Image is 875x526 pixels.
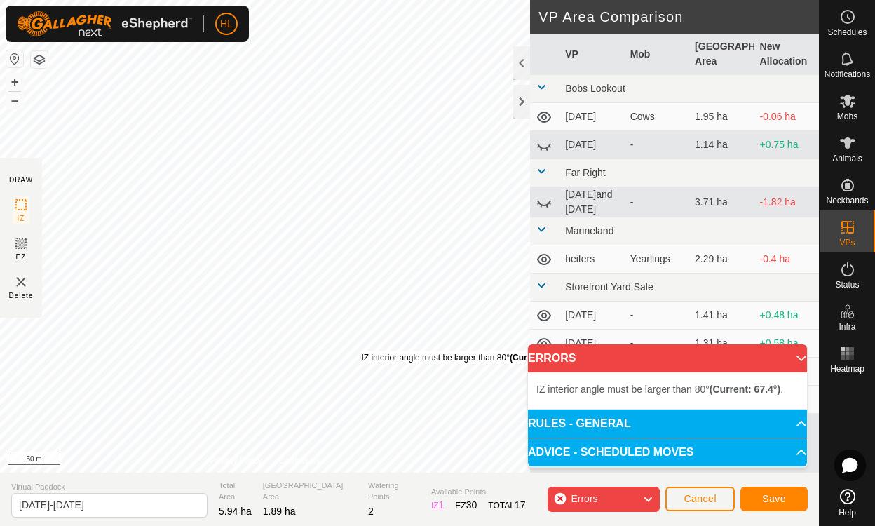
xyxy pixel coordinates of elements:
[528,447,693,458] span: ADVICE - SCHEDULED MOVES
[832,154,862,163] span: Animals
[754,245,819,274] td: -0.4 ha
[630,137,684,152] div: -
[839,323,855,331] span: Infra
[820,483,875,522] a: Help
[830,365,864,373] span: Heatmap
[689,103,754,131] td: 1.95 ha
[762,493,786,504] span: Save
[210,454,262,467] a: Privacy Policy
[528,372,807,409] p-accordion-content: ERRORS
[559,245,624,274] td: heifers
[31,51,48,68] button: Map Layers
[684,493,717,504] span: Cancel
[571,493,597,504] span: Errors
[630,336,684,351] div: -
[510,353,571,363] b: (Current: 67.4°)
[538,8,819,25] h2: VP Area Comparison
[565,167,606,178] span: Far Right
[263,480,357,503] span: [GEOGRAPHIC_DATA] Area
[689,34,754,75] th: [GEOGRAPHIC_DATA] Area
[17,11,192,36] img: Gallagher Logo
[466,499,477,511] span: 30
[439,499,445,511] span: 1
[826,196,868,205] span: Neckbands
[565,225,613,236] span: Marineland
[689,131,754,159] td: 1.14 ha
[565,281,653,292] span: Storefront Yard Sale
[710,384,780,395] b: (Current: 67.4°)
[368,506,374,517] span: 2
[827,28,867,36] span: Schedules
[740,487,808,511] button: Save
[6,74,23,90] button: +
[754,34,819,75] th: New Allocation
[754,131,819,159] td: +0.75 ha
[689,330,754,358] td: 1.31 ha
[220,17,233,32] span: HL
[665,487,735,511] button: Cancel
[528,353,576,364] span: ERRORS
[9,175,33,185] div: DRAW
[368,480,420,503] span: Watering Points
[279,454,320,467] a: Contact Us
[528,438,807,466] p-accordion-header: ADVICE - SCHEDULED MOVES
[835,281,859,289] span: Status
[689,302,754,330] td: 1.41 ha
[559,131,624,159] td: [DATE]
[11,481,208,493] span: Virtual Paddock
[754,187,819,217] td: -1.82 ha
[528,410,807,438] p-accordion-header: RULES - GENERAL
[559,187,624,217] td: [DATE]and [DATE]
[6,92,23,109] button: –
[689,245,754,274] td: 2.29 ha
[528,344,807,372] p-accordion-header: ERRORS
[754,302,819,330] td: +0.48 ha
[825,70,870,79] span: Notifications
[754,103,819,131] td: -0.06 ha
[839,238,855,247] span: VPs
[559,34,624,75] th: VP
[431,486,526,498] span: Available Points
[9,290,34,301] span: Delete
[559,330,624,358] td: [DATE]
[630,109,684,124] div: Cows
[219,480,252,503] span: Total Area
[625,34,689,75] th: Mob
[361,351,573,364] div: IZ interior angle must be larger than 80° .
[559,302,624,330] td: [DATE]
[565,83,625,94] span: Bobs Lookout
[13,274,29,290] img: VP
[837,112,857,121] span: Mobs
[528,418,631,429] span: RULES - GENERAL
[488,498,525,513] div: TOTAL
[536,384,783,395] span: IZ interior angle must be larger than 80° .
[689,187,754,217] td: 3.71 ha
[455,498,477,513] div: EZ
[18,213,25,224] span: IZ
[839,508,856,517] span: Help
[431,498,444,513] div: IZ
[630,252,684,267] div: Yearlings
[16,252,27,262] span: EZ
[559,103,624,131] td: [DATE]
[515,499,526,511] span: 17
[263,506,296,517] span: 1.89 ha
[219,506,252,517] span: 5.94 ha
[630,195,684,210] div: -
[6,50,23,67] button: Reset Map
[754,330,819,358] td: +0.58 ha
[630,308,684,323] div: -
